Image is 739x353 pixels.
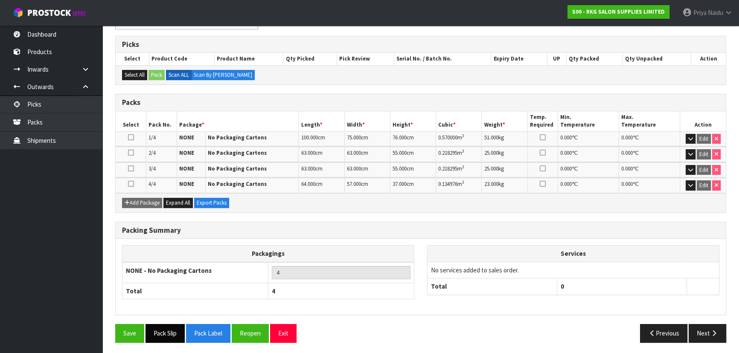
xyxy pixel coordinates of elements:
[462,148,464,154] sup: 3
[299,111,344,131] th: Length
[558,178,619,193] td: ℃
[344,111,390,131] th: Width
[347,165,361,172] span: 63.000
[428,262,719,278] td: No services added to sales order.
[122,41,719,49] h3: Picks
[462,164,464,170] sup: 3
[166,70,192,80] label: Scan ALL
[428,278,557,295] th: Total
[558,162,619,177] td: ℃
[390,111,436,131] th: Height
[149,53,214,65] th: Product Code
[491,53,547,65] th: Expiry Date
[145,324,185,342] button: Pack Slip
[462,179,464,185] sup: 3
[462,133,464,139] sup: 3
[194,198,229,208] button: Export Packs
[689,324,726,342] button: Next
[619,111,680,131] th: Max. Temperature
[27,7,71,18] span: ProStock
[621,180,633,188] span: 0.000
[566,53,623,65] th: Qty Packed
[438,165,457,172] span: 0.218295
[393,165,407,172] span: 55.000
[428,246,719,262] th: Services
[708,9,723,17] span: Naidu
[270,324,297,342] button: Exit
[436,162,482,177] td: m
[693,9,707,17] span: Priya
[621,165,633,172] span: 0.000
[623,53,691,65] th: Qty Unpacked
[272,287,275,295] span: 4
[482,162,527,177] td: kg
[148,180,156,188] span: 4/4
[186,324,230,342] button: Pack Label
[191,70,255,80] label: Scan By [PERSON_NAME]
[347,149,361,156] span: 63.000
[436,178,482,193] td: m
[179,134,194,141] strong: NONE
[393,134,407,141] span: 76.000
[13,7,23,18] img: cube-alt.png
[438,149,457,156] span: 0.218295
[301,165,315,172] span: 63.000
[179,165,194,172] strong: NONE
[146,111,177,131] th: Pack No.
[436,111,482,131] th: Cubic
[561,282,564,290] span: 0
[208,149,267,156] strong: No Packaging Cartons
[482,131,527,146] td: kg
[390,147,436,162] td: cm
[299,162,344,177] td: cm
[558,147,619,162] td: ℃
[619,162,680,177] td: ℃
[301,180,315,188] span: 64.000
[344,147,390,162] td: cm
[680,111,726,131] th: Action
[215,53,283,65] th: Product Name
[640,324,688,342] button: Previous
[301,149,315,156] span: 63.000
[115,324,144,342] button: Save
[148,149,156,156] span: 2/4
[393,180,407,188] span: 37.000
[299,147,344,162] td: cm
[484,180,498,188] span: 23.000
[177,111,299,131] th: Package
[390,162,436,177] td: cm
[572,8,665,15] strong: S00 - RKG SALON SUPPLIES LIMITED
[621,149,633,156] span: 0.000
[122,246,414,262] th: Packagings
[208,180,267,188] strong: No Packaging Cartons
[166,199,190,206] span: Expand All
[697,149,711,159] button: Edit
[482,147,527,162] td: kg
[438,134,457,141] span: 0.570000
[482,178,527,193] td: kg
[347,134,361,141] span: 75.000
[558,111,619,131] th: Min. Temperature
[484,134,498,141] span: 51.000
[547,53,566,65] th: UP
[390,131,436,146] td: cm
[436,131,482,146] td: m
[619,178,680,193] td: ℃
[621,134,633,141] span: 0.000
[560,149,572,156] span: 0.000
[148,134,156,141] span: 1/4
[390,178,436,193] td: cm
[116,53,149,65] th: Select
[560,180,572,188] span: 0.000
[126,266,212,275] strong: NONE - No Packaging Cartons
[208,134,267,141] strong: No Packaging Cartons
[691,53,726,65] th: Action
[697,180,711,191] button: Edit
[484,165,498,172] span: 25.000
[344,131,390,146] td: cm
[527,111,558,131] th: Temp. Required
[163,198,193,208] button: Expand All
[484,149,498,156] span: 25.000
[283,53,337,65] th: Qty Picked
[73,9,86,17] small: WMS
